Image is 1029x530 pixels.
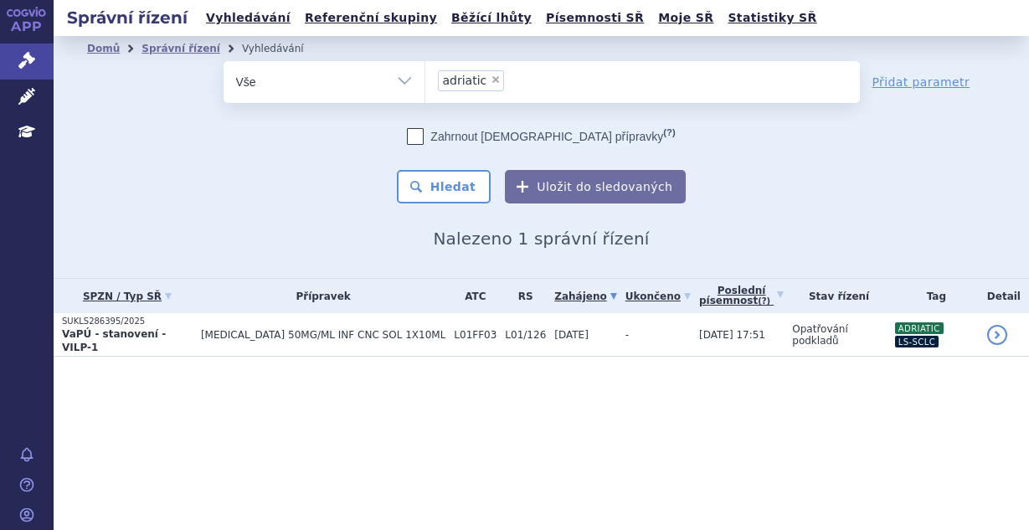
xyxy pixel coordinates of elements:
[758,296,770,306] abbr: (?)
[443,75,487,86] span: adriatic
[445,279,496,313] th: ATC
[723,7,821,29] a: Statistiky SŘ
[201,7,296,29] a: Vyhledávání
[979,279,1029,313] th: Detail
[454,329,496,341] span: L01FF03
[62,328,166,353] strong: VaPÚ - stanovení - VILP-1
[433,229,649,249] span: Nalezeno 1 správní řízení
[54,6,201,29] h2: Správní řízení
[62,285,193,308] a: SPZN / Typ SŘ
[625,285,691,308] a: Ukončeno
[987,325,1007,345] a: detail
[886,279,979,313] th: Tag
[895,322,944,334] i: ADRIATIC
[407,128,675,145] label: Zahrnout [DEMOGRAPHIC_DATA] přípravky
[496,279,546,313] th: RS
[792,323,848,347] span: Opatřování podkladů
[663,127,675,138] abbr: (?)
[541,7,649,29] a: Písemnosti SŘ
[446,7,537,29] a: Běžící lhůty
[491,75,501,85] span: ×
[872,74,970,90] a: Přidat parametr
[300,7,442,29] a: Referenční skupiny
[699,279,784,313] a: Poslednípísemnost(?)
[87,43,120,54] a: Domů
[895,336,939,347] i: LS-SCLC
[784,279,886,313] th: Stav řízení
[397,170,491,203] button: Hledat
[554,285,616,308] a: Zahájeno
[242,36,326,61] li: Vyhledávání
[62,316,193,327] p: SUKLS286395/2025
[699,329,765,341] span: [DATE] 17:51
[653,7,718,29] a: Moje SŘ
[141,43,220,54] a: Správní řízení
[505,170,686,203] button: Uložit do sledovaných
[201,329,445,341] span: [MEDICAL_DATA] 50MG/ML INF CNC SOL 1X10ML
[505,329,546,341] span: L01/126
[193,279,445,313] th: Přípravek
[554,329,589,341] span: [DATE]
[625,329,629,341] span: -
[509,69,518,90] input: adriatic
